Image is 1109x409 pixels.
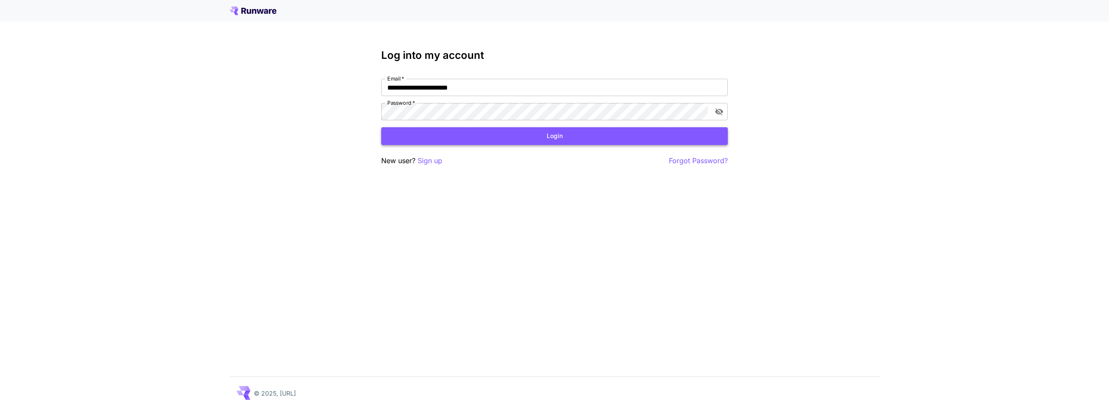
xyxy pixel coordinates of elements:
button: Forgot Password? [669,155,728,166]
button: Login [381,127,728,145]
label: Password [387,99,415,106]
button: toggle password visibility [711,104,727,119]
h3: Log into my account [381,49,728,61]
p: © 2025, [URL] [254,389,296,398]
p: New user? [381,155,442,166]
label: Email [387,75,404,82]
button: Sign up [418,155,442,166]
